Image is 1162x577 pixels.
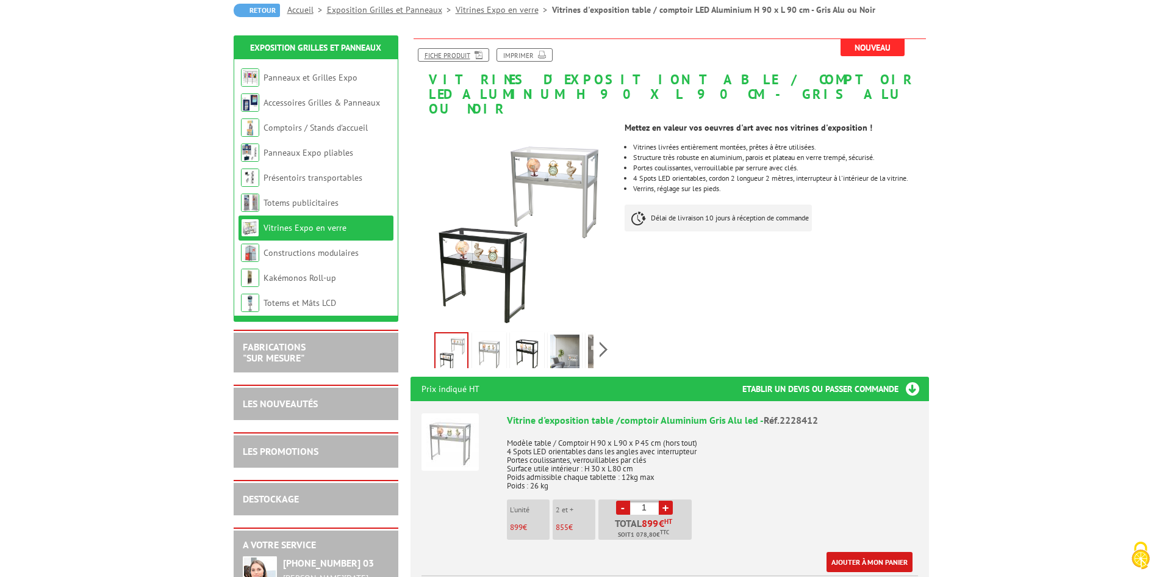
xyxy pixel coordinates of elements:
p: Prix indiqué HT [421,377,479,401]
img: Constructions modulaires [241,244,259,262]
button: Cookies (fenêtre modale) [1119,535,1162,577]
a: FABRICATIONS"Sur Mesure" [243,341,306,364]
a: Vitrines Expo en verre [264,222,346,233]
img: Vitrine d'exposition table /comptoir Aluminium Gris Alu led [421,413,479,471]
a: Retour [234,4,280,17]
sup: HT [664,517,672,526]
img: Comptoirs / Stands d'accueil [241,118,259,137]
a: Exposition Grilles et Panneaux [250,42,381,53]
a: LES NOUVEAUTÉS [243,397,318,410]
p: 2 et + [556,506,595,514]
img: Vitrines Expo en verre [241,219,259,237]
a: Ajouter à mon panier [827,552,913,572]
img: Cookies (fenêtre modale) [1125,540,1156,571]
img: Accessoires Grilles & Panneaux [241,93,259,112]
span: Réf.2228412 [764,414,818,426]
a: Accueil [287,4,327,15]
li: Vitrines d'exposition table / comptoir LED Aluminium H 90 x L 90 cm - Gris Alu ou Noir [552,4,875,16]
span: Soit € [618,530,669,540]
a: Accessoires Grilles & Panneaux [264,97,380,108]
a: Totems et Mâts LCD [264,297,336,308]
img: Panneaux et Grilles Expo [241,68,259,87]
a: Fiche produit [418,48,489,62]
a: Comptoirs / Stands d'accueil [264,122,368,133]
p: Délai de livraison 10 jours à réception de commande [625,205,812,231]
div: Vitrine d'exposition table /comptoir Aluminium Gris Alu led - [507,413,918,427]
span: 855 [556,522,568,532]
img: Kakémonos Roll-up [241,269,259,287]
a: Présentoirs transportables [264,172,362,183]
span: 899 [510,522,523,532]
p: Total [601,518,692,540]
a: Totems publicitaires [264,197,339,208]
img: vitrine_exposition_table_comptoir_aluminium_gris_et_noir_alu_led_2228412_2228413.jpg [436,333,467,371]
span: Next [598,339,609,360]
img: vitrine_exposition_table_comptoir_aluminium_noir_led_2228413.jpg [512,335,542,372]
img: vitrine_exposition_table_comptoir_aluminium_gris_alu_led_mise_en_scene_2228412.jpg [550,335,579,372]
li: 4 Spots LED orientables, cordon 2 longueur 2 mètres, interrupteur à l'intérieur de la vitrine. [633,175,928,182]
a: - [616,501,630,515]
li: Vitrines livrées entièrement montées, prêtes à être utilisées. [633,143,928,151]
img: Panneaux Expo pliables [241,143,259,162]
h3: Etablir un devis ou passer commande [742,377,929,401]
a: Panneaux et Grilles Expo [264,72,357,83]
li: Verrins, réglage sur les pieds. [633,185,928,192]
a: Kakémonos Roll-up [264,272,336,283]
a: LES PROMOTIONS [243,445,318,457]
a: Imprimer [497,48,553,62]
strong: Mettez en valeur vos oeuvres d'art avec nos vitrines d'exposition ! [625,122,872,133]
a: Exposition Grilles et Panneaux [327,4,456,15]
p: € [510,523,550,532]
a: Panneaux Expo pliables [264,147,353,158]
p: € [556,523,595,532]
li: Portes coulissantes, verrouillable par serrure avec clés. [633,164,928,172]
img: vitrine_exposition_table_comptoir_aluminium_gris_et_noir_alu_led_2228412_2228413.jpg [411,123,616,328]
p: L'unité [510,506,550,514]
span: € [659,518,664,528]
p: Modèle table / Comptoir H 90 x L 90 x P 45 cm (hors tout) 4 Spots LED orientables dans les angles... [507,430,918,490]
a: Constructions modulaires [264,247,359,258]
span: Nouveau [841,39,905,56]
img: vitrine_exposition_table_comptoir_aluminium_gris_alu_led_2228412.jpg [475,335,504,372]
h2: A votre service [243,540,389,551]
img: vitrine_exposition_table_comptoir_aluminium_noir_led_mise_en_scene_2228413.jpg [588,335,617,372]
a: Vitrines Expo en verre [456,4,552,15]
li: Structure très robuste en aluminium, parois et plateau en verre trempé, sécurisé. [633,154,928,161]
img: Totems et Mâts LCD [241,294,259,312]
span: 1 078,80 [631,530,656,540]
span: 899 [642,518,659,528]
strong: [PHONE_NUMBER] 03 [283,557,374,569]
a: + [659,501,673,515]
h1: Vitrines d'exposition table / comptoir LED Aluminium H 90 x L 90 cm - Gris Alu ou Noir [401,38,938,117]
sup: TTC [660,529,669,535]
img: Totems publicitaires [241,194,259,212]
img: Présentoirs transportables [241,169,259,187]
a: DESTOCKAGE [243,493,299,505]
